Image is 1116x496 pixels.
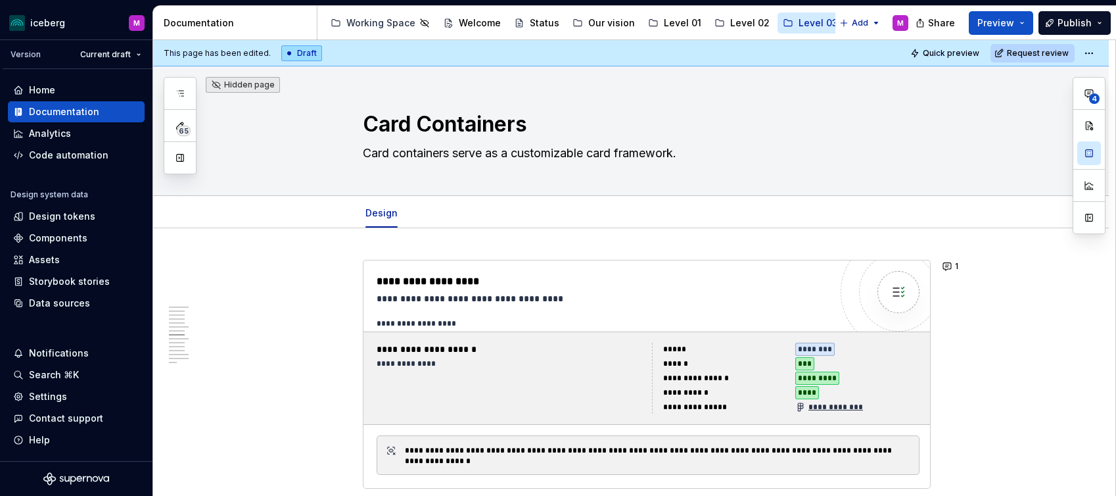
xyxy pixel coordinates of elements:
[29,347,89,360] div: Notifications
[977,16,1014,30] span: Preview
[588,16,635,30] div: Our vision
[29,127,71,140] div: Analytics
[835,14,885,32] button: Add
[30,16,65,30] div: iceberg
[29,210,95,223] div: Design tokens
[29,368,79,382] div: Search ⌘K
[939,257,964,276] button: 1
[778,12,843,34] a: Level 03
[8,249,145,270] a: Assets
[29,84,55,97] div: Home
[8,101,145,122] a: Documentation
[799,16,838,30] div: Level 03
[29,297,90,310] div: Data sources
[459,16,501,30] div: Welcome
[990,44,1075,62] button: Request review
[360,109,928,140] textarea: Card Containers
[928,16,955,30] span: Share
[74,45,147,64] button: Current draft
[29,390,67,403] div: Settings
[43,472,109,485] svg: Supernova Logo
[1038,11,1111,35] button: Publish
[3,9,150,37] button: icebergM
[509,12,565,34] a: Status
[80,49,131,60] span: Current draft
[8,293,145,314] a: Data sources
[923,48,979,59] span: Quick preview
[567,12,640,34] a: Our vision
[8,145,145,166] a: Code automation
[909,11,964,35] button: Share
[29,149,108,162] div: Code automation
[8,408,145,429] button: Contact support
[8,123,145,144] a: Analytics
[8,430,145,451] button: Help
[29,253,60,266] div: Assets
[29,232,87,245] div: Components
[9,15,25,31] img: 418c6d47-6da6-4103-8b13-b5999f8989a1.png
[8,206,145,227] a: Design tokens
[852,18,868,28] span: Add
[1007,48,1069,59] span: Request review
[8,343,145,364] button: Notifications
[906,44,985,62] button: Quick preview
[164,48,271,59] span: This page has been edited.
[29,275,110,288] div: Storybook stories
[325,10,833,36] div: Page tree
[8,386,145,407] a: Settings
[8,271,145,292] a: Storybook stories
[8,228,145,249] a: Components
[281,45,322,61] div: Draft
[664,16,701,30] div: Level 01
[530,16,559,30] div: Status
[365,207,398,218] a: Design
[969,11,1033,35] button: Preview
[164,16,312,30] div: Documentation
[29,434,50,447] div: Help
[346,16,415,30] div: Working Space
[643,12,707,34] a: Level 01
[360,199,403,226] div: Design
[730,16,770,30] div: Level 02
[29,105,99,118] div: Documentation
[11,49,41,60] div: Version
[1058,16,1092,30] span: Publish
[8,80,145,101] a: Home
[709,12,775,34] a: Level 02
[8,364,145,385] button: Search ⌘K
[897,18,904,28] div: M
[11,189,88,200] div: Design system data
[955,261,958,272] span: 1
[211,80,275,90] div: Hidden page
[29,412,103,425] div: Contact support
[325,12,435,34] a: Working Space
[438,12,506,34] a: Welcome
[360,143,928,164] textarea: Card containers serve as a customizable card framework.
[177,126,191,136] span: 65
[133,18,140,28] div: M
